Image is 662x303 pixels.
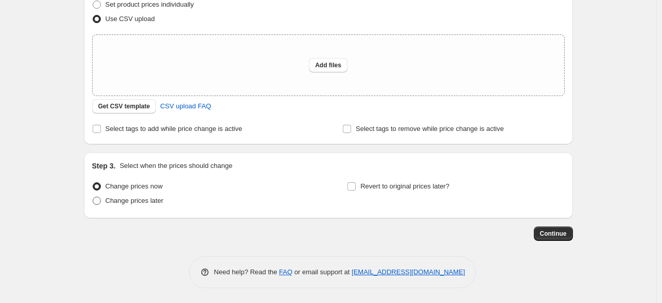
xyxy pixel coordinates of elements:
span: Select tags to add while price change is active [106,125,242,132]
span: Change prices later [106,197,164,204]
span: Set product prices individually [106,1,194,8]
span: Change prices now [106,182,163,190]
a: [EMAIL_ADDRESS][DOMAIN_NAME] [352,268,465,276]
a: CSV upload FAQ [154,98,217,115]
p: Select when the prices should change [119,161,232,171]
span: Need help? Read the [214,268,280,276]
h2: Step 3. [92,161,116,171]
button: Continue [534,226,573,241]
span: Revert to original prices later? [360,182,449,190]
span: Use CSV upload [106,15,155,23]
span: CSV upload FAQ [160,101,211,111]
button: Get CSV template [92,99,156,113]
span: or email support at [292,268,352,276]
span: Select tags to remove while price change is active [356,125,504,132]
button: Add files [309,58,347,72]
span: Continue [540,230,567,238]
span: Get CSV template [98,102,150,110]
a: FAQ [279,268,292,276]
span: Add files [315,61,341,69]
